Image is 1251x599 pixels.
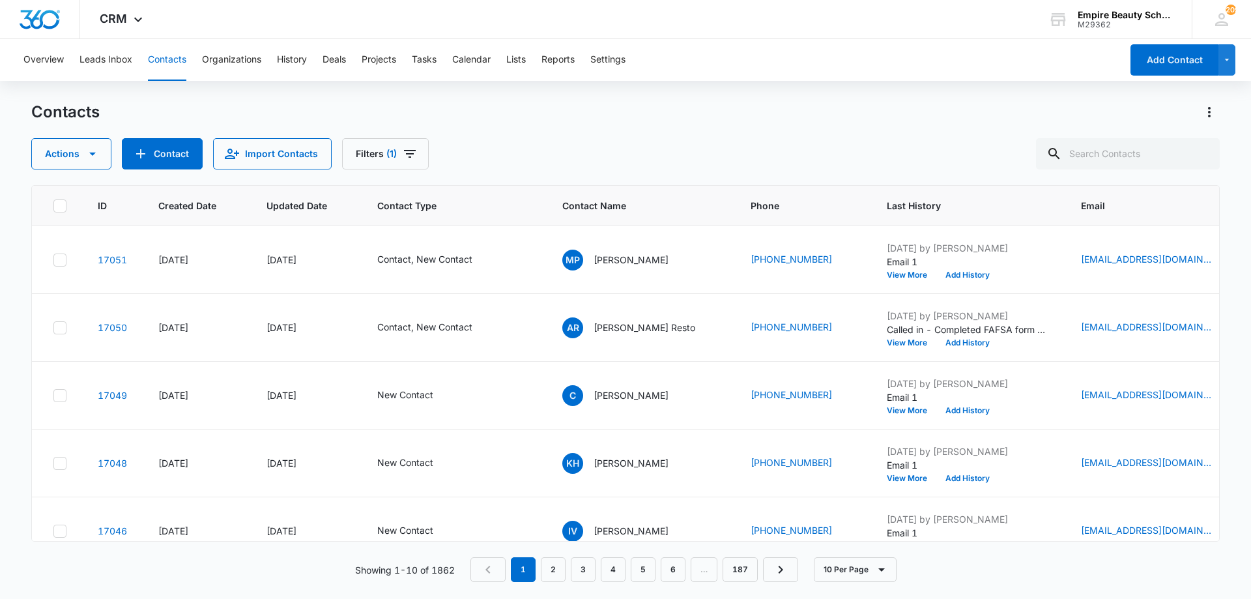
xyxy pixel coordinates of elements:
div: [DATE] [158,388,235,402]
a: Navigate to contact details page for Alondra Rodriguez Resto [98,322,127,333]
button: Projects [362,39,396,81]
a: [PHONE_NUMBER] [751,388,832,402]
span: ID [98,199,108,212]
div: Email - mplumb5@gmail.com - Select to Edit Field [1081,252,1235,268]
div: New Contact [377,388,433,402]
a: [PHONE_NUMBER] [751,523,832,537]
div: notifications count [1226,5,1236,15]
div: Contact Name - Kerri Hultman - Select to Edit Field [562,453,692,474]
span: C [562,385,583,406]
p: [PERSON_NAME] [594,253,669,267]
button: Import Contacts [213,138,332,169]
div: [DATE] [266,456,346,470]
div: Contact Type - Contact, New Contact - Select to Edit Field [377,252,496,268]
p: [DATE] by [PERSON_NAME] [887,512,1050,526]
div: Contact, New Contact [377,320,472,334]
em: 1 [511,557,536,582]
nav: Pagination [470,557,798,582]
div: [DATE] [158,253,235,267]
input: Search Contacts [1036,138,1220,169]
p: Email 1 [887,255,1050,269]
div: Email - MR3041489@GMAIL.COM - Select to Edit Field [1081,320,1235,336]
span: Contact Type [377,199,512,212]
div: Contact Name - Carissa - Select to Edit Field [562,385,692,406]
p: [PERSON_NAME] [594,524,669,538]
button: View More [887,339,936,347]
a: [EMAIL_ADDRESS][DOMAIN_NAME] [1081,388,1211,402]
a: Page 3 [571,557,596,582]
a: Navigate to contact details page for Ivy Valentine [98,525,127,536]
a: Page 2 [541,557,566,582]
div: [DATE] [266,388,346,402]
a: Page 187 [723,557,758,582]
button: Reports [541,39,575,81]
span: Updated Date [266,199,327,212]
div: Contact, New Contact [377,252,472,266]
button: Add History [936,475,999,482]
button: Actions [31,138,111,169]
p: Email 1 [887,390,1050,404]
p: [DATE] by [PERSON_NAME] [887,377,1050,390]
button: Filters [342,138,429,169]
button: Add History [936,271,999,279]
a: Navigate to contact details page for Carissa [98,390,127,401]
button: Add History [936,339,999,347]
button: Add Contact [122,138,203,169]
button: Overview [23,39,64,81]
div: Contact Name - Ivy Valentine - Select to Edit Field [562,521,692,542]
a: [PHONE_NUMBER] [751,456,832,469]
span: CRM [100,12,127,25]
div: Email - ckassin10@gmail.com - Select to Edit Field [1081,388,1235,403]
div: [DATE] [158,456,235,470]
div: Phone - +1 (315) 777-6212 - Select to Edit Field [751,252,856,268]
button: View More [887,271,936,279]
span: 209 [1226,5,1236,15]
div: Phone - +1 (603) 991-0265 - Select to Edit Field [751,523,856,539]
div: Phone - (603) 315-4653 - Select to Edit Field [751,320,856,336]
div: account id [1078,20,1173,29]
p: Showing 1-10 of 1862 [355,563,455,577]
button: Actions [1199,102,1220,123]
a: Next Page [763,557,798,582]
button: Add Contact [1130,44,1218,76]
div: [DATE] [266,321,346,334]
a: [EMAIL_ADDRESS][DOMAIN_NAME] [1081,456,1211,469]
span: (1) [386,149,397,158]
div: Contact Type - New Contact - Select to Edit Field [377,388,457,403]
div: [DATE] [266,524,346,538]
div: [DATE] [158,321,235,334]
div: [DATE] [158,524,235,538]
button: View More [887,407,936,415]
span: KH [562,453,583,474]
button: Calendar [452,39,491,81]
div: New Contact [377,456,433,469]
a: [PHONE_NUMBER] [751,320,832,334]
div: Phone - +1 (774) 764-1986 - Select to Edit Field [751,456,856,471]
a: Page 4 [601,557,625,582]
div: Contact Name - Alondra Rodriguez Resto - Select to Edit Field [562,317,719,338]
button: Lists [506,39,526,81]
button: 10 Per Page [814,557,897,582]
a: [EMAIL_ADDRESS][DOMAIN_NAME] [1081,523,1211,537]
h1: Contacts [31,102,100,122]
p: Email 1 [887,526,1050,540]
p: Email 1 [887,458,1050,472]
button: Tasks [412,39,437,81]
button: Contacts [148,39,186,81]
a: Page 5 [631,557,655,582]
p: [PERSON_NAME] [594,388,669,402]
p: [DATE] by [PERSON_NAME] [887,445,1050,458]
span: MP [562,250,583,270]
button: Leads Inbox [79,39,132,81]
div: Contact Type - New Contact - Select to Edit Field [377,456,457,471]
div: Contact Type - New Contact - Select to Edit Field [377,523,457,539]
p: Called in - Completed FAFSA form and is interested in Dec COS for PT. Wasn't ready to set up a to... [887,323,1050,336]
a: Page 6 [661,557,685,582]
div: Contact Type - Contact, New Contact - Select to Edit Field [377,320,496,336]
div: Contact Name - Macey Plumb - Select to Edit Field [562,250,692,270]
p: [PERSON_NAME] Resto [594,321,695,334]
button: History [277,39,307,81]
button: View More [887,475,936,482]
div: Email - KerriHultman@gmail.com - Select to Edit Field [1081,456,1235,471]
div: New Contact [377,523,433,537]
